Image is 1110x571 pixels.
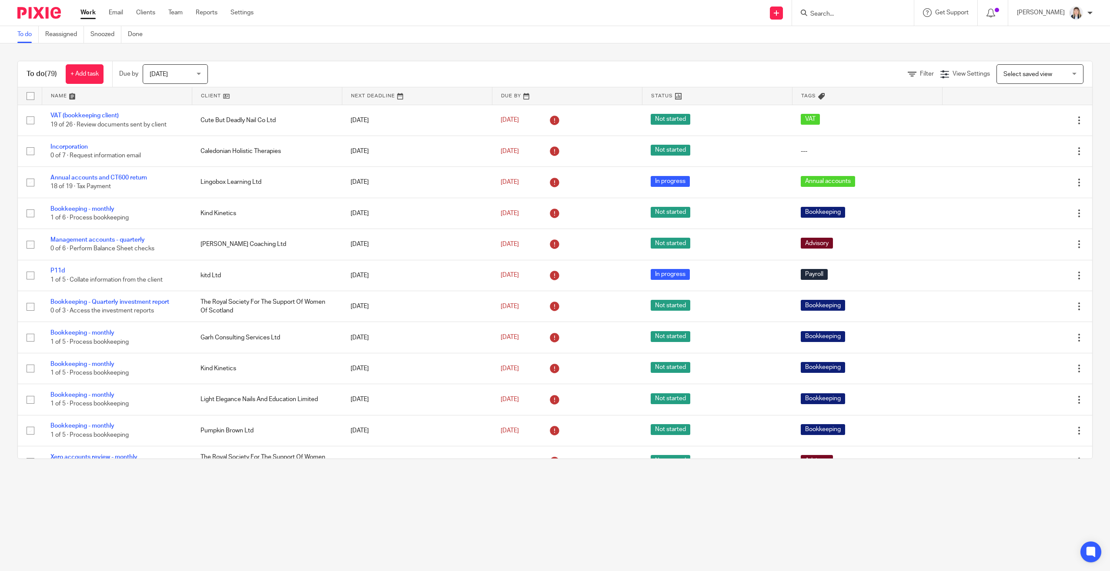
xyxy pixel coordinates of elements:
[45,26,84,43] a: Reassigned
[192,353,342,384] td: Kind Kinetics
[136,8,155,17] a: Clients
[342,384,492,415] td: [DATE]
[342,353,492,384] td: [DATE]
[50,215,129,221] span: 1 of 6 · Process bookkeeping
[109,8,123,17] a: Email
[651,300,690,311] span: Not started
[90,26,121,43] a: Snoozed
[50,392,114,398] a: Bookkeeping - monthly
[17,7,61,19] img: Pixie
[501,210,519,216] span: [DATE]
[801,147,933,156] div: ---
[50,246,154,252] span: 0 of 6 · Perform Balance Sheet checks
[192,446,342,477] td: The Royal Society For The Support Of Women Of Scotland
[50,339,129,345] span: 1 of 5 · Process bookkeeping
[801,393,845,404] span: Bookkeeping
[801,455,833,466] span: Advisory
[501,365,519,372] span: [DATE]
[801,238,833,249] span: Advisory
[50,423,114,429] a: Bookkeeping - monthly
[501,179,519,185] span: [DATE]
[80,8,96,17] a: Work
[651,176,690,187] span: In progress
[501,272,519,279] span: [DATE]
[50,299,169,305] a: Bookkeeping - Quarterly investment report
[651,424,690,435] span: Not started
[168,8,183,17] a: Team
[342,415,492,446] td: [DATE]
[501,334,519,340] span: [DATE]
[196,8,217,17] a: Reports
[801,93,816,98] span: Tags
[801,269,828,280] span: Payroll
[651,238,690,249] span: Not started
[651,145,690,156] span: Not started
[1069,6,1083,20] img: Carlean%20Parker%20Pic.jpg
[342,198,492,229] td: [DATE]
[192,260,342,291] td: kitd Ltd
[50,268,65,274] a: P11d
[342,229,492,260] td: [DATE]
[27,70,57,79] h1: To do
[192,229,342,260] td: [PERSON_NAME] Coaching Ltd
[50,330,114,336] a: Bookkeeping - monthly
[66,64,104,84] a: + Add task
[501,396,519,402] span: [DATE]
[192,291,342,322] td: The Royal Society For The Support Of Women Of Scotland
[651,455,690,466] span: Not started
[119,70,138,78] p: Due by
[809,10,888,18] input: Search
[651,207,690,218] span: Not started
[501,241,519,247] span: [DATE]
[45,70,57,77] span: (79)
[342,105,492,136] td: [DATE]
[801,362,845,373] span: Bookkeeping
[501,303,519,309] span: [DATE]
[801,424,845,435] span: Bookkeeping
[651,362,690,373] span: Not started
[935,10,969,16] span: Get Support
[651,114,690,125] span: Not started
[192,198,342,229] td: Kind Kinetics
[50,206,114,212] a: Bookkeeping - monthly
[150,71,168,77] span: [DATE]
[50,237,145,243] a: Management accounts - quarterly
[342,167,492,198] td: [DATE]
[501,117,519,123] span: [DATE]
[50,153,141,159] span: 0 of 7 · Request information email
[342,322,492,353] td: [DATE]
[651,331,690,342] span: Not started
[1017,8,1065,17] p: [PERSON_NAME]
[192,322,342,353] td: Garh Consulting Services Ltd
[342,136,492,166] td: [DATE]
[50,370,129,376] span: 1 of 5 · Process bookkeeping
[801,207,845,218] span: Bookkeeping
[128,26,149,43] a: Done
[231,8,254,17] a: Settings
[192,105,342,136] td: Cute But Deadly Nail Co Ltd
[50,361,114,367] a: Bookkeeping - monthly
[192,167,342,198] td: Lingobox Learning Ltd
[342,291,492,322] td: [DATE]
[50,122,167,128] span: 19 of 26 · Review documents sent by client
[50,113,119,119] a: VAT (bookkeeping client)
[50,277,163,283] span: 1 of 5 · Collate information from the client
[920,71,934,77] span: Filter
[501,148,519,154] span: [DATE]
[50,184,111,190] span: 18 of 19 · Tax Payment
[192,136,342,166] td: Caledonian Holistic Therapies
[50,144,88,150] a: Incorporation
[953,71,990,77] span: View Settings
[192,415,342,446] td: Pumpkin Brown Ltd
[50,308,154,314] span: 0 of 3 · Access the investment reports
[651,393,690,404] span: Not started
[17,26,39,43] a: To do
[1003,71,1052,77] span: Select saved view
[50,175,147,181] a: Annual accounts and CT600 return
[501,428,519,434] span: [DATE]
[801,114,820,125] span: VAT
[801,176,855,187] span: Annual accounts
[342,260,492,291] td: [DATE]
[651,269,690,280] span: In progress
[192,384,342,415] td: Light Elegance Nails And Education Limited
